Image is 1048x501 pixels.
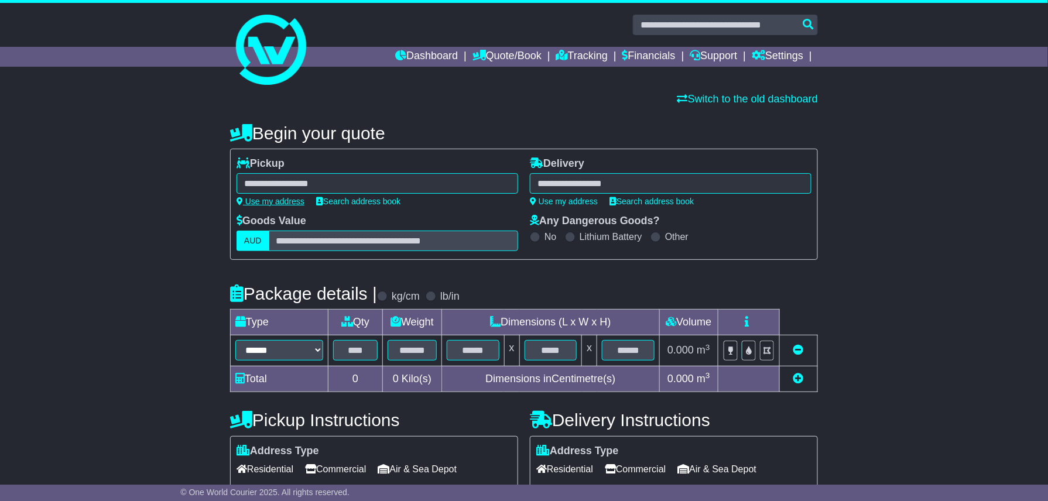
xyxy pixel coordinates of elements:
label: Pickup [237,157,285,170]
h4: Begin your quote [230,123,818,143]
a: Search address book [316,197,400,206]
td: Dimensions (L x W x H) [441,310,659,335]
label: Address Type [536,445,619,458]
span: Residential [536,460,593,478]
label: lb/in [440,290,460,303]
td: Total [231,366,328,392]
span: 0.000 [667,373,694,385]
label: AUD [237,231,269,251]
td: x [582,335,597,366]
a: Add new item [793,373,804,385]
a: Dashboard [395,47,458,67]
sup: 3 [705,343,710,352]
label: Address Type [237,445,319,458]
h4: Pickup Instructions [230,410,518,430]
sup: 3 [705,371,710,380]
a: Financials [622,47,676,67]
span: © One World Courier 2025. All rights reserved. [180,488,350,497]
span: m [697,373,710,385]
span: 0.000 [667,344,694,356]
a: Use my address [237,197,304,206]
label: Delivery [530,157,584,170]
td: 0 [328,366,383,392]
span: Air & Sea Depot [678,460,757,478]
h4: Package details | [230,284,377,303]
span: Commercial [605,460,666,478]
td: x [504,335,519,366]
span: Residential [237,460,293,478]
td: Dimensions in Centimetre(s) [441,366,659,392]
span: Commercial [305,460,366,478]
td: Kilo(s) [383,366,442,392]
a: Settings [752,47,803,67]
a: Search address book [609,197,694,206]
a: Use my address [530,197,598,206]
label: kg/cm [392,290,420,303]
a: Switch to the old dashboard [677,93,818,105]
a: Support [690,47,738,67]
a: Tracking [556,47,608,67]
a: Quote/Book [472,47,542,67]
span: 0 [393,373,399,385]
a: Remove this item [793,344,804,356]
td: Qty [328,310,383,335]
span: Air & Sea Depot [378,460,457,478]
label: No [544,231,556,242]
td: Volume [659,310,718,335]
label: Other [665,231,689,242]
label: Lithium Battery [580,231,642,242]
td: Weight [383,310,442,335]
label: Any Dangerous Goods? [530,215,660,228]
td: Type [231,310,328,335]
label: Goods Value [237,215,306,228]
h4: Delivery Instructions [530,410,818,430]
span: m [697,344,710,356]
